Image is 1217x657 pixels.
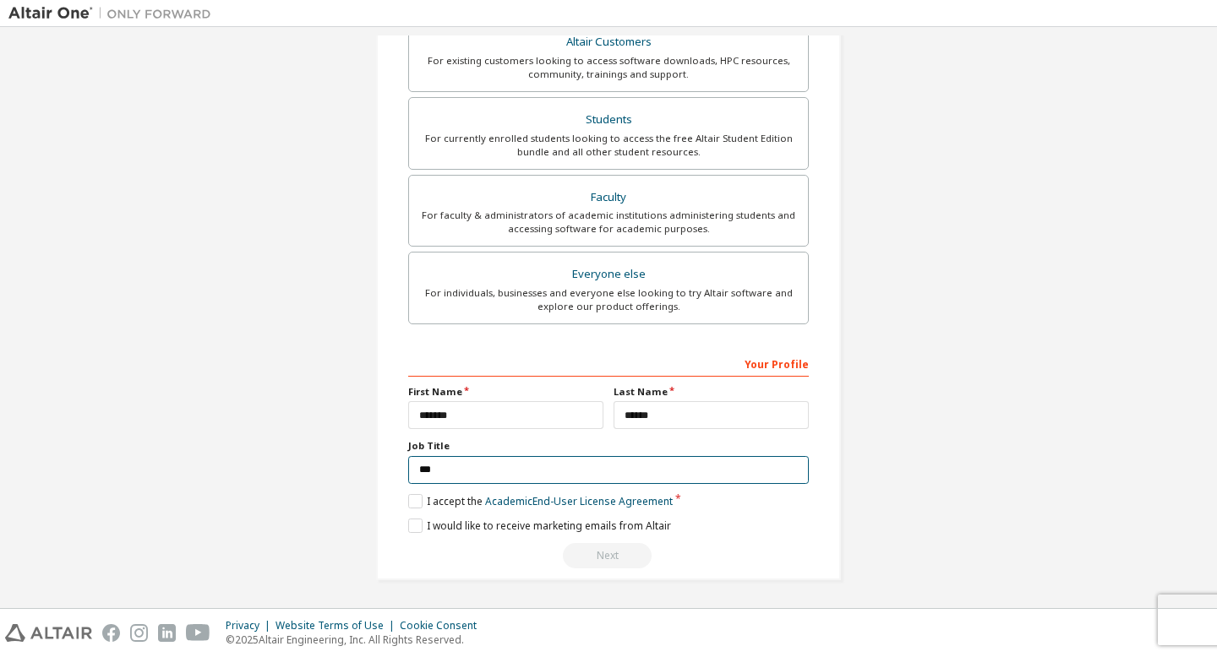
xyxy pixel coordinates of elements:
[408,543,809,568] div: Email already exists
[158,624,176,642] img: linkedin.svg
[419,209,798,236] div: For faculty & administrators of academic institutions administering students and accessing softwa...
[419,132,798,159] div: For currently enrolled students looking to access the free Altair Student Edition bundle and all ...
[226,633,487,647] p: © 2025 Altair Engineering, Inc. All Rights Reserved.
[276,619,400,633] div: Website Terms of Use
[408,439,809,453] label: Job Title
[419,54,798,81] div: For existing customers looking to access software downloads, HPC resources, community, trainings ...
[226,619,276,633] div: Privacy
[408,494,673,508] label: I accept the
[419,30,798,54] div: Altair Customers
[408,519,671,533] label: I would like to receive marketing emails from Altair
[130,624,148,642] img: instagram.svg
[408,385,603,399] label: First Name
[408,350,809,377] div: Your Profile
[485,494,673,508] a: Academic End-User License Agreement
[419,286,798,313] div: For individuals, businesses and everyone else looking to try Altair software and explore our prod...
[186,624,210,642] img: youtube.svg
[419,263,798,286] div: Everyone else
[419,108,798,132] div: Students
[102,624,120,642] img: facebook.svg
[400,619,487,633] div: Cookie Consent
[5,624,92,642] img: altair_logo.svg
[8,5,220,22] img: Altair One
[419,186,798,209] div: Faculty
[614,385,809,399] label: Last Name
